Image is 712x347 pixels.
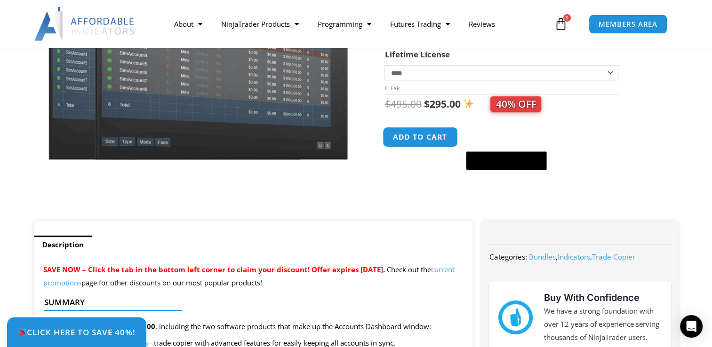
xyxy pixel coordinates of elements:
[384,85,399,92] a: Clear options
[466,151,547,170] button: Buy with GPay
[212,13,308,35] a: NinjaTrader Products
[540,10,582,38] a: 0
[384,176,659,184] iframe: PayPal Message 1
[490,96,541,112] span: 40% OFF
[7,317,146,347] a: 🎉Click Here to save 40%!
[528,252,555,261] a: Bundles
[384,97,390,110] span: $
[381,13,459,35] a: Futures Trading
[383,127,458,147] button: Add to cart
[18,328,136,336] span: Click Here to save 40%!
[498,300,532,334] img: mark thumbs good 43913 | Affordable Indicators – NinjaTrader
[44,298,455,307] h4: Summary
[592,252,635,261] a: Trade Copier
[424,97,460,110] bdi: 295.00
[544,305,662,344] p: We have a strong foundation with over 12 years of experience serving thousands of NinjaTrader users.
[424,97,429,110] span: $
[544,291,662,305] h3: Buy With Confidence
[165,13,552,35] nav: Menu
[18,328,26,336] img: 🎉
[384,97,421,110] bdi: 495.00
[599,21,657,28] span: MEMBERS AREA
[557,252,590,261] a: Indicators
[563,14,571,22] span: 0
[308,13,381,35] a: Programming
[528,252,635,261] span: , ,
[43,263,464,290] p: Check out the page for other discounts on our most popular products!
[459,13,504,35] a: Reviews
[34,236,92,254] a: Description
[34,7,136,41] img: LogoAI | Affordable Indicators – NinjaTrader
[464,99,473,109] img: ✨
[589,15,667,34] a: MEMBERS AREA
[680,315,703,338] div: Open Intercom Messenger
[43,265,385,274] span: SAVE NOW – Click the tab in the bottom left corner to claim your discount! Offer expires [DATE].
[165,13,212,35] a: About
[464,126,549,149] iframe: Secure express checkout frame
[384,49,449,60] label: Lifetime License
[489,252,527,261] span: Categories:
